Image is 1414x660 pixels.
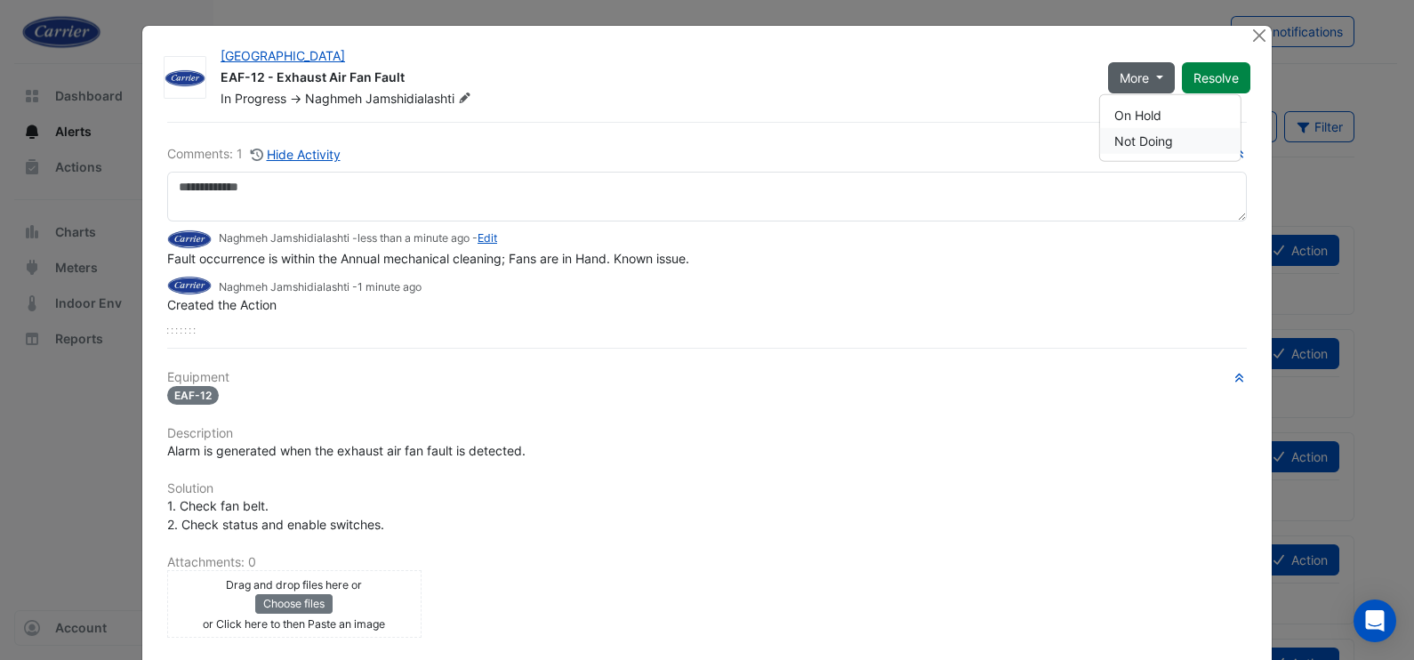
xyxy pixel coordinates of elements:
[167,251,689,266] span: Fault occurrence is within the Annual mechanical cleaning; Fans are in Hand. Known issue.
[167,276,212,295] img: Carrier
[167,481,1247,496] h6: Solution
[167,297,277,312] span: Created the Action
[221,91,286,106] span: In Progress
[221,68,1087,90] div: EAF-12 - Exhaust Air Fan Fault
[1100,128,1241,154] button: Not Doing
[255,594,333,614] button: Choose files
[167,426,1247,441] h6: Description
[366,90,475,108] span: Jamshidialashti
[250,144,341,165] button: Hide Activity
[1099,94,1241,162] div: More
[1354,600,1396,642] div: Open Intercom Messenger
[167,386,219,405] span: EAF-12
[167,229,212,249] img: Carrier
[305,91,362,106] span: Naghmeh
[219,279,422,295] small: Naghmeh Jamshidialashti -
[167,555,1247,570] h6: Attachments: 0
[167,498,384,532] span: 1. Check fan belt. 2. Check status and enable switches.
[1108,62,1175,93] button: More
[219,230,497,246] small: Naghmeh Jamshidialashti - -
[1100,102,1241,128] button: On Hold
[203,617,385,631] small: or Click here to then Paste an image
[165,69,205,87] img: Carrier
[358,280,422,294] span: 2025-09-17 13:20:58
[221,48,345,63] a: [GEOGRAPHIC_DATA]
[167,370,1247,385] h6: Equipment
[1120,68,1149,87] span: More
[167,443,526,458] span: Alarm is generated when the exhaust air fan fault is detected.
[358,231,470,245] span: 2025-09-17 13:22:08
[478,231,497,245] a: Edit
[226,578,362,592] small: Drag and drop files here or
[1182,62,1250,93] button: Resolve
[290,91,301,106] span: ->
[1249,26,1268,44] button: Close
[167,144,341,165] div: Comments: 1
